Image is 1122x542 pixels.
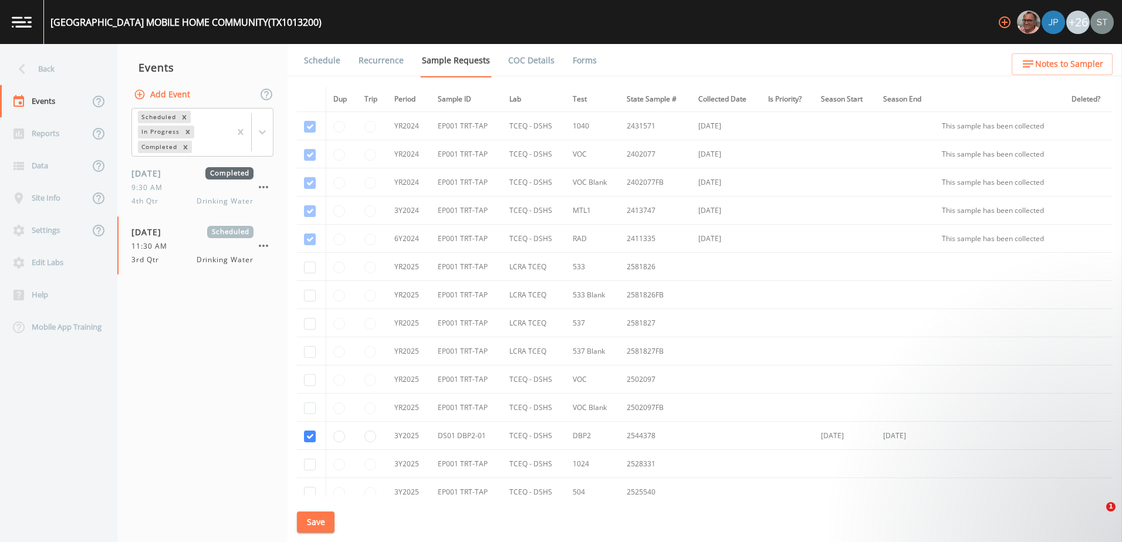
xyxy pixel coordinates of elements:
[502,140,566,168] td: TCEQ - DSHS
[502,337,566,365] td: LCRA TCEQ
[1041,11,1066,34] div: Joshua gere Paul
[387,168,431,197] td: YR2024
[502,253,566,281] td: LCRA TCEQ
[431,112,502,140] td: EP001 TRT-TAP
[620,337,691,365] td: 2581827FB
[935,168,1064,197] td: This sample has been collected
[620,394,691,422] td: 2502097FB
[620,253,691,281] td: 2581826
[566,309,620,337] td: 537
[502,197,566,225] td: TCEQ - DSHS
[131,182,170,193] span: 9:30 AM
[387,450,431,478] td: 3Y2025
[691,197,761,225] td: [DATE]
[620,112,691,140] td: 2431571
[502,225,566,253] td: TCEQ - DSHS
[502,422,566,450] td: TCEQ - DSHS
[420,44,492,77] a: Sample Requests
[566,394,620,422] td: VOC Blank
[620,450,691,478] td: 2528331
[387,112,431,140] td: YR2024
[1035,57,1103,72] span: Notes to Sampler
[131,241,174,252] span: 11:30 AM
[387,281,431,309] td: YR2025
[1064,87,1113,112] th: Deleted?
[302,44,342,77] a: Schedule
[387,140,431,168] td: YR2024
[431,253,502,281] td: EP001 TRT-TAP
[620,422,691,450] td: 2544378
[387,225,431,253] td: 6Y2024
[566,337,620,365] td: 537 Blank
[357,44,405,77] a: Recurrence
[566,225,620,253] td: RAD
[566,197,620,225] td: MTL1
[387,365,431,394] td: YR2025
[197,196,254,206] span: Drinking Water
[691,87,761,112] th: Collected Date
[566,140,620,168] td: VOC
[431,225,502,253] td: EP001 TRT-TAP
[566,253,620,281] td: 533
[117,216,288,275] a: [DATE]Scheduled11:30 AM3rd QtrDrinking Water
[207,226,254,238] span: Scheduled
[620,87,691,112] th: State Sample #
[935,140,1064,168] td: This sample has been collected
[387,87,431,112] th: Period
[431,365,502,394] td: EP001 TRT-TAP
[1016,11,1041,34] div: Mike Franklin
[131,255,166,265] span: 3rd Qtr
[138,111,178,123] div: Scheduled
[502,87,566,112] th: Lab
[876,87,935,112] th: Season End
[814,422,876,450] td: [DATE]
[431,450,502,478] td: EP001 TRT-TAP
[326,87,357,112] th: Dup
[566,478,620,506] td: 504
[1090,11,1114,34] img: 8315ae1e0460c39f28dd315f8b59d613
[691,225,761,253] td: [DATE]
[566,281,620,309] td: 533 Blank
[387,337,431,365] td: YR2025
[181,126,194,138] div: Remove In Progress
[502,168,566,197] td: TCEQ - DSHS
[566,450,620,478] td: 1024
[431,337,502,365] td: EP001 TRT-TAP
[117,158,288,216] a: [DATE]Completed9:30 AM4th QtrDrinking Water
[1066,11,1090,34] div: +26
[205,167,254,179] span: Completed
[935,197,1064,225] td: This sample has been collected
[131,167,170,179] span: [DATE]
[620,281,691,309] td: 2581826FB
[131,226,170,238] span: [DATE]
[620,225,691,253] td: 2411335
[506,44,556,77] a: COC Details
[431,478,502,506] td: EP001 TRT-TAP
[431,87,502,112] th: Sample ID
[12,16,32,28] img: logo
[431,168,502,197] td: EP001 TRT-TAP
[691,168,761,197] td: [DATE]
[571,44,599,77] a: Forms
[431,394,502,422] td: EP001 TRT-TAP
[357,87,387,112] th: Trip
[566,87,620,112] th: Test
[502,309,566,337] td: LCRA TCEQ
[1012,53,1113,75] button: Notes to Sampler
[502,478,566,506] td: TCEQ - DSHS
[620,365,691,394] td: 2502097
[620,140,691,168] td: 2402077
[387,309,431,337] td: YR2025
[197,255,254,265] span: Drinking Water
[566,422,620,450] td: DBP2
[431,140,502,168] td: EP001 TRT-TAP
[431,197,502,225] td: EP001 TRT-TAP
[1106,502,1116,511] span: 1
[387,478,431,506] td: 3Y2025
[131,84,195,106] button: Add Event
[502,365,566,394] td: TCEQ - DSHS
[502,281,566,309] td: LCRA TCEQ
[691,140,761,168] td: [DATE]
[566,112,620,140] td: 1040
[297,511,334,533] button: Save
